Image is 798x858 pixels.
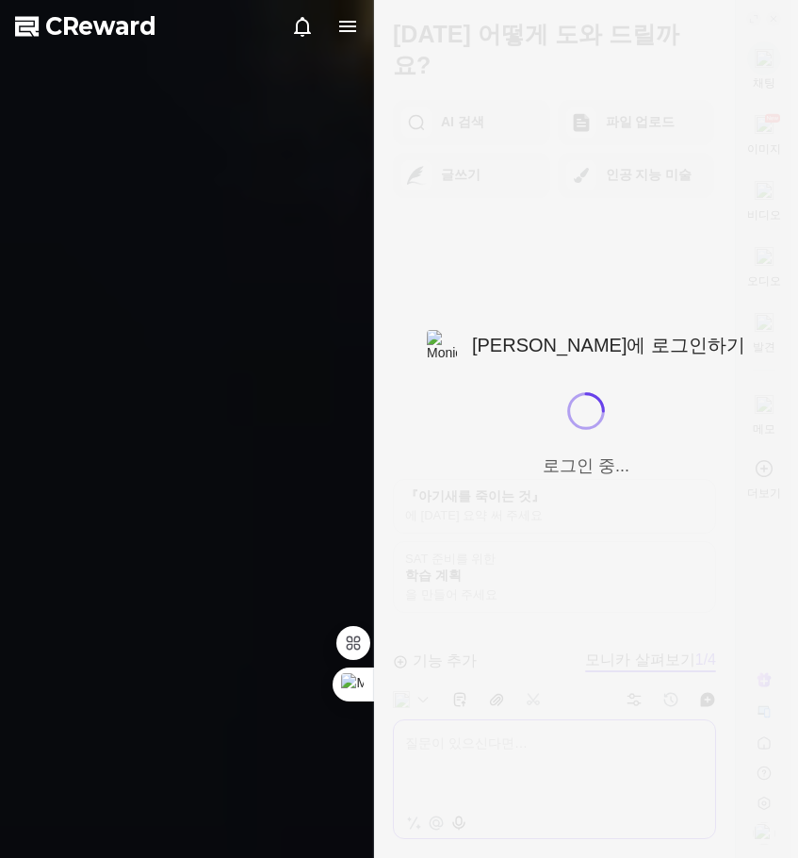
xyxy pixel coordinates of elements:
[15,11,156,41] a: CReward
[59,626,71,641] span: 홈
[172,627,195,642] span: 대화
[124,598,243,645] a: 대화
[45,11,156,41] span: CReward
[291,626,314,641] span: 설정
[6,598,124,645] a: 홈
[243,598,362,645] a: 설정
